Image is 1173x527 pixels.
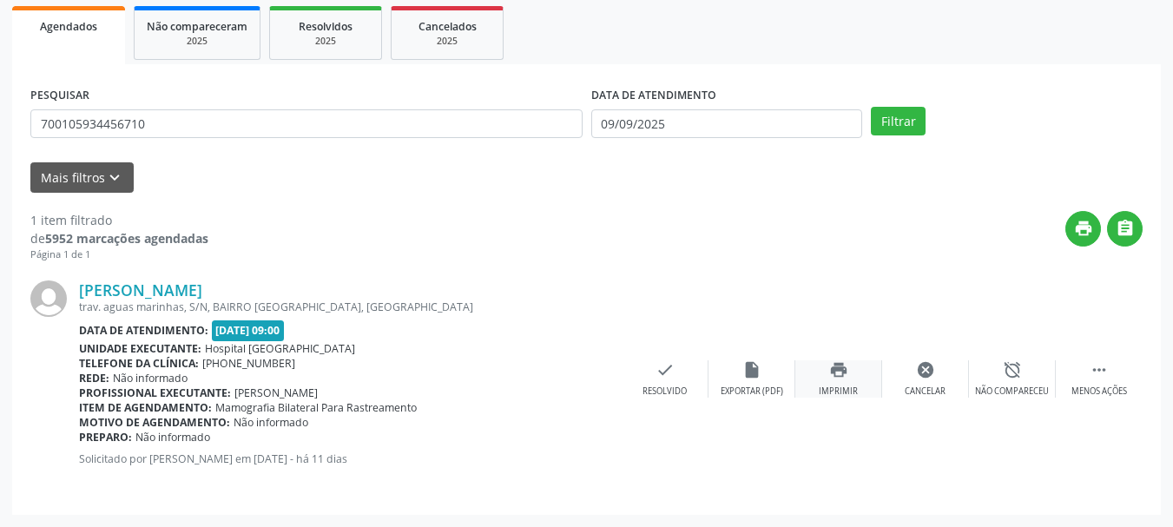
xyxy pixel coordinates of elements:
[79,451,622,466] p: Solicitado por [PERSON_NAME] em [DATE] - há 11 dias
[643,385,687,398] div: Resolvido
[79,430,132,445] b: Preparo:
[418,19,477,34] span: Cancelados
[721,385,783,398] div: Exportar (PDF)
[1074,219,1093,238] i: print
[234,415,308,430] span: Não informado
[79,300,622,314] div: trav. aguas marinhas, S/N, BAIRRO [GEOGRAPHIC_DATA], [GEOGRAPHIC_DATA]
[871,107,926,136] button: Filtrar
[105,168,124,188] i: keyboard_arrow_down
[30,82,89,109] label: PESQUISAR
[819,385,858,398] div: Imprimir
[1116,219,1135,238] i: 
[591,109,863,139] input: Selecione um intervalo
[404,35,491,48] div: 2025
[79,400,212,415] b: Item de agendamento:
[30,229,208,247] div: de
[79,323,208,338] b: Data de atendimento:
[975,385,1049,398] div: Não compareceu
[202,356,295,371] span: [PHONE_NUMBER]
[1071,385,1127,398] div: Menos ações
[30,280,67,317] img: img
[30,109,583,139] input: Nome, CNS
[45,230,208,247] strong: 5952 marcações agendadas
[205,341,355,356] span: Hospital [GEOGRAPHIC_DATA]
[147,35,247,48] div: 2025
[79,371,109,385] b: Rede:
[113,371,188,385] span: Não informado
[1090,360,1109,379] i: 
[40,19,97,34] span: Agendados
[905,385,946,398] div: Cancelar
[135,430,210,445] span: Não informado
[829,360,848,379] i: print
[212,320,285,340] span: [DATE] 09:00
[656,360,675,379] i: check
[30,162,134,193] button: Mais filtroskeyboard_arrow_down
[591,82,716,109] label: DATA DE ATENDIMENTO
[79,385,231,400] b: Profissional executante:
[147,19,247,34] span: Não compareceram
[282,35,369,48] div: 2025
[30,211,208,229] div: 1 item filtrado
[30,247,208,262] div: Página 1 de 1
[79,415,230,430] b: Motivo de agendamento:
[215,400,417,415] span: Mamografia Bilateral Para Rastreamento
[79,356,199,371] b: Telefone da clínica:
[79,341,201,356] b: Unidade executante:
[79,280,202,300] a: [PERSON_NAME]
[916,360,935,379] i: cancel
[299,19,353,34] span: Resolvidos
[234,385,318,400] span: [PERSON_NAME]
[1107,211,1143,247] button: 
[1003,360,1022,379] i: alarm_off
[742,360,761,379] i: insert_drive_file
[1065,211,1101,247] button: print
